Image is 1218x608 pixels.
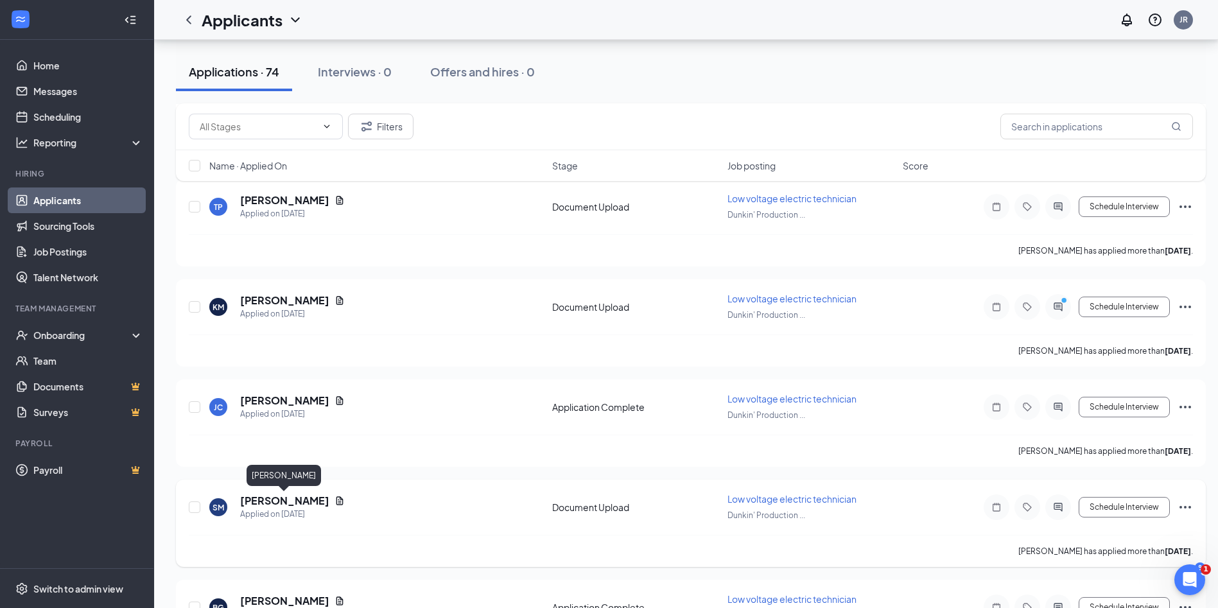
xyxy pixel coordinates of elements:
[33,348,143,374] a: Team
[1058,297,1074,307] svg: PrimaryDot
[1020,202,1035,212] svg: Tag
[200,119,317,134] input: All Stages
[240,207,345,220] div: Applied on [DATE]
[727,393,857,404] span: Low voltage electric technician
[240,293,329,308] h5: [PERSON_NAME]
[240,508,345,521] div: Applied on [DATE]
[318,64,392,80] div: Interviews · 0
[348,114,413,139] button: Filter Filters
[15,136,28,149] svg: Analysis
[727,293,857,304] span: Low voltage electric technician
[181,12,196,28] svg: ChevronLeft
[1018,245,1193,256] p: [PERSON_NAME] has applied more than .
[1165,246,1191,256] b: [DATE]
[322,121,332,132] svg: ChevronDown
[213,502,224,513] div: SM
[240,308,345,320] div: Applied on [DATE]
[1050,202,1066,212] svg: ActiveChat
[33,582,123,595] div: Switch to admin view
[33,457,143,483] a: PayrollCrown
[1079,297,1170,317] button: Schedule Interview
[15,329,28,342] svg: UserCheck
[552,159,578,172] span: Stage
[240,193,329,207] h5: [PERSON_NAME]
[15,168,141,179] div: Hiring
[1018,345,1193,356] p: [PERSON_NAME] has applied more than .
[33,78,143,104] a: Messages
[1079,196,1170,217] button: Schedule Interview
[33,329,132,342] div: Onboarding
[335,395,345,406] svg: Document
[989,402,1004,412] svg: Note
[335,195,345,205] svg: Document
[727,410,805,420] span: Dunkin' Production ...
[727,493,857,505] span: Low voltage electric technician
[209,159,287,172] span: Name · Applied On
[124,13,137,26] svg: Collapse
[903,159,928,172] span: Score
[1050,402,1066,412] svg: ActiveChat
[14,13,27,26] svg: WorkstreamLogo
[727,193,857,204] span: Low voltage electric technician
[727,310,805,320] span: Dunkin' Production ...
[240,594,329,608] h5: [PERSON_NAME]
[359,119,374,134] svg: Filter
[335,496,345,506] svg: Document
[1050,302,1066,312] svg: ActiveChat
[1018,546,1193,557] p: [PERSON_NAME] has applied more than .
[1079,397,1170,417] button: Schedule Interview
[1178,499,1193,515] svg: Ellipses
[213,302,224,313] div: KM
[552,401,720,413] div: Application Complete
[214,202,223,213] div: TP
[1178,199,1193,214] svg: Ellipses
[1000,114,1193,139] input: Search in applications
[1171,121,1181,132] svg: MagnifyingGlass
[1119,12,1135,28] svg: Notifications
[33,265,143,290] a: Talent Network
[1020,302,1035,312] svg: Tag
[288,12,303,28] svg: ChevronDown
[552,501,720,514] div: Document Upload
[33,187,143,213] a: Applicants
[240,408,345,421] div: Applied on [DATE]
[727,593,857,605] span: Low voltage electric technician
[189,64,279,80] div: Applications · 74
[1018,446,1193,456] p: [PERSON_NAME] has applied more than .
[989,502,1004,512] svg: Note
[33,374,143,399] a: DocumentsCrown
[240,494,329,508] h5: [PERSON_NAME]
[33,239,143,265] a: Job Postings
[15,582,28,595] svg: Settings
[552,200,720,213] div: Document Upload
[214,402,223,413] div: JC
[33,104,143,130] a: Scheduling
[1165,346,1191,356] b: [DATE]
[33,399,143,425] a: SurveysCrown
[727,210,805,220] span: Dunkin' Production ...
[247,465,321,486] div: [PERSON_NAME]
[15,303,141,314] div: Team Management
[202,9,283,31] h1: Applicants
[1195,562,1205,573] div: 8
[33,53,143,78] a: Home
[1174,564,1205,595] iframe: Intercom live chat
[1179,14,1188,25] div: JR
[727,159,776,172] span: Job posting
[1165,546,1191,556] b: [DATE]
[1201,564,1211,575] span: 1
[1165,446,1191,456] b: [DATE]
[1050,502,1066,512] svg: ActiveChat
[1020,402,1035,412] svg: Tag
[1079,497,1170,517] button: Schedule Interview
[335,295,345,306] svg: Document
[1178,399,1193,415] svg: Ellipses
[1147,12,1163,28] svg: QuestionInfo
[335,596,345,606] svg: Document
[1020,502,1035,512] svg: Tag
[989,302,1004,312] svg: Note
[33,136,144,149] div: Reporting
[727,510,805,520] span: Dunkin' Production ...
[430,64,535,80] div: Offers and hires · 0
